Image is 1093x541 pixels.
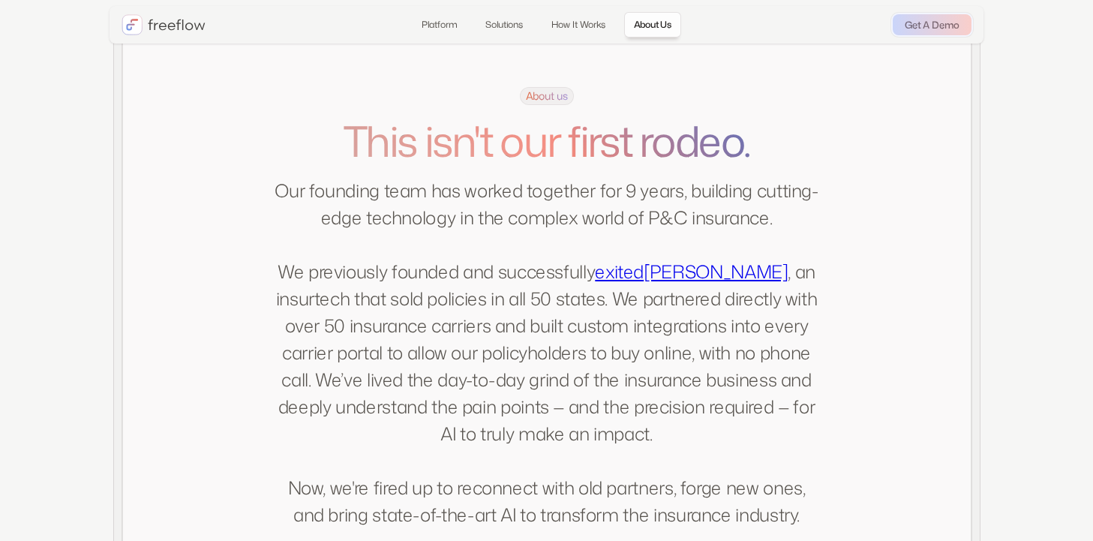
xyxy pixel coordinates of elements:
p: Our founding team has worked together for 9 years, building cutting-edge technology in the comple... [274,177,820,528]
a: home [122,14,206,35]
h1: This isn't our first rodeo. [274,117,820,165]
a: exited [595,259,644,284]
a: Get A Demo [893,14,971,35]
a: About Us [624,12,681,38]
a: How It Works [542,12,615,38]
a: Solutions [476,12,533,38]
span: About us [520,87,574,105]
a: Platform [412,12,467,38]
a: [PERSON_NAME] [644,259,788,284]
